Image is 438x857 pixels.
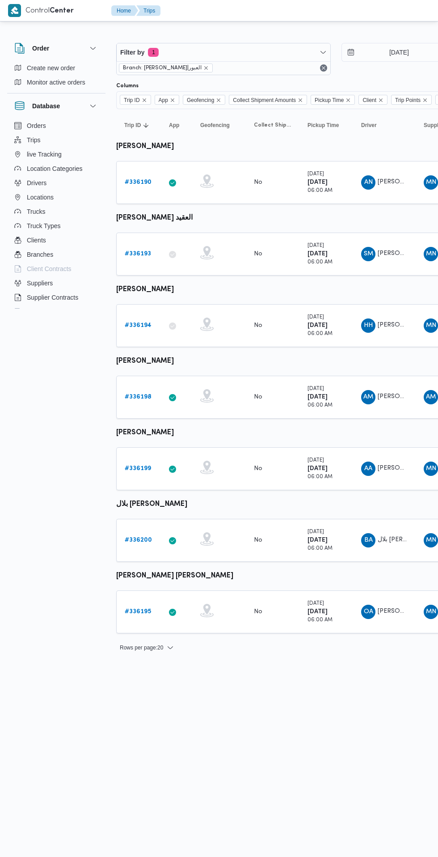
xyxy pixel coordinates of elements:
[307,601,324,606] small: [DATE]
[307,537,328,543] b: [DATE]
[254,465,262,473] div: No
[311,95,355,105] span: Pickup Time
[159,95,168,105] span: App
[315,95,344,105] span: Pickup Time
[361,462,375,476] div: Albadraoi Abadalsadq Rafaai
[391,95,432,105] span: Trip Points
[358,118,411,132] button: Driver
[361,247,375,261] div: Shrif Mustfi Isamaail Alaqaid
[426,533,436,547] span: MN
[254,536,262,544] div: No
[362,95,376,105] span: Client
[424,175,438,190] div: Maina Najib Shfiq Qladah
[169,122,179,129] span: App
[200,122,230,129] span: Geofencing
[254,250,262,258] div: No
[27,292,78,303] span: Supplier Contracts
[125,607,151,617] a: #336195
[121,118,156,132] button: Trip IDSorted in descending order
[361,533,375,547] div: Bilal Alsaid Isamaail Isamaail
[124,95,140,105] span: Trip ID
[111,5,138,16] button: Home
[254,178,262,187] div: No
[11,262,102,276] button: Client Contracts
[116,82,139,89] label: Columns
[229,95,307,105] span: Collect Shipment Amounts
[120,47,144,58] span: Filter by
[304,118,349,132] button: Pickup Time
[143,122,150,129] svg: Sorted in descending order
[7,119,105,312] div: Database
[11,61,102,75] button: Create new order
[27,178,46,188] span: Drivers
[345,98,351,103] button: Remove Pickup Time from selection in this group
[11,290,102,305] button: Supplier Contracts
[426,390,436,404] span: AM
[364,533,373,547] span: BA
[364,175,373,190] span: AN
[426,247,436,261] span: MN
[203,65,209,71] button: remove selected entity
[119,64,213,72] span: Branch: دانون|العبور
[120,642,163,653] span: Rows per page : 20
[254,122,291,129] span: Collect Shipment Amounts
[187,95,214,105] span: Geofencing
[116,358,174,365] b: [PERSON_NAME]
[307,403,333,408] small: 06:00 AM
[11,147,102,161] button: live Tracking
[11,204,102,219] button: Trucks
[27,192,54,203] span: Locations
[116,429,174,436] b: [PERSON_NAME]
[116,501,187,508] b: بلال [PERSON_NAME]
[27,120,46,131] span: Orders
[11,161,102,176] button: Location Categories
[117,43,330,61] button: Filter by1 active filters
[116,286,174,293] b: [PERSON_NAME]
[363,390,373,404] span: AM
[378,179,429,185] span: [PERSON_NAME]
[125,322,152,328] b: # 336194
[307,618,333,623] small: 06:00 AM
[307,179,328,185] b: [DATE]
[27,235,46,246] span: Clients
[11,233,102,247] button: Clients
[14,43,98,54] button: Order
[11,219,102,233] button: Truck Types
[27,278,53,288] span: Suppliers
[142,98,147,103] button: Remove Trip ID from selection in this group
[27,206,45,217] span: Trucks
[307,609,328,615] b: [DATE]
[11,176,102,190] button: Drivers
[307,394,328,400] b: [DATE]
[307,188,333,193] small: 06:00 AM
[148,48,159,57] span: 1 active filters
[361,390,375,404] div: Abozaid Muhammad Abozaid Said
[395,95,421,105] span: Trip Points
[170,98,175,103] button: Remove App from selection in this group
[424,462,438,476] div: Maina Najib Shfiq Qladah
[254,322,262,330] div: No
[364,318,373,333] span: HH
[125,535,152,546] a: #336200
[125,320,152,331] a: #336194
[361,318,375,333] div: Hsham Hussain Abadallah Abadaljwad
[116,642,177,653] button: Rows per page:20
[124,122,141,129] span: Trip ID; Sorted in descending order
[32,101,60,111] h3: Database
[307,458,324,463] small: [DATE]
[165,118,188,132] button: App
[11,305,102,319] button: Devices
[50,8,74,14] b: Center
[197,118,241,132] button: Geofencing
[125,249,151,259] a: #336193
[378,98,383,103] button: Remove Client from selection in this group
[424,390,438,404] div: Abozaid Muhammad Abozaid Said
[27,163,83,174] span: Location Categories
[307,386,324,391] small: [DATE]
[27,249,53,260] span: Branches
[11,247,102,262] button: Branches
[8,4,21,17] img: X8yXhbKr1z7QwAAAABJRU5ErkJggg==
[125,463,151,474] a: #336199
[14,101,98,111] button: Database
[318,63,329,73] button: Remove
